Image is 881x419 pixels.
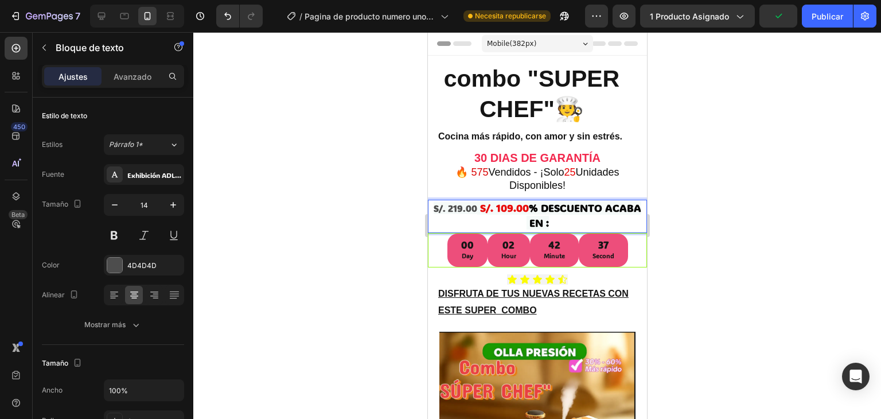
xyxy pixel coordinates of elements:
[42,290,65,299] font: Alinear
[127,261,157,270] font: 4D4D4D
[109,140,143,149] font: Párrafo 1*
[42,386,63,394] font: Ancho
[56,41,153,55] p: Bloque de texto
[59,72,88,82] font: Ajustes
[114,72,151,82] font: Avanzado
[84,320,126,329] font: Mostrar más
[127,170,185,180] font: Exhibición ADLaM
[13,123,25,131] font: 450
[650,11,729,21] font: 1 producto asignado
[56,42,124,53] font: Bloque de texto
[640,5,755,28] button: 1 producto asignado
[812,11,843,21] font: Publicar
[42,111,87,120] font: Estilo de texto
[42,315,184,335] button: Mostrar más
[299,11,302,21] font: /
[104,380,184,401] input: Auto
[11,211,25,219] font: Beta
[428,32,647,419] iframe: Área de diseño
[475,11,546,20] font: Necesita republicarse
[42,170,64,179] font: Fuente
[42,140,63,149] font: Estilos
[305,11,435,33] font: Pagina de producto numero uno-23-08-2025
[42,359,68,367] font: Tamaño
[5,5,85,28] button: 7
[104,134,184,155] button: Párrafo 1*
[842,363,870,390] div: Abrir Intercom Messenger
[42,261,60,269] font: Color
[802,5,853,28] button: Publicar
[42,200,68,208] font: Tamaño
[216,5,263,28] div: Deshacer/Rehacer
[75,10,80,22] font: 7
